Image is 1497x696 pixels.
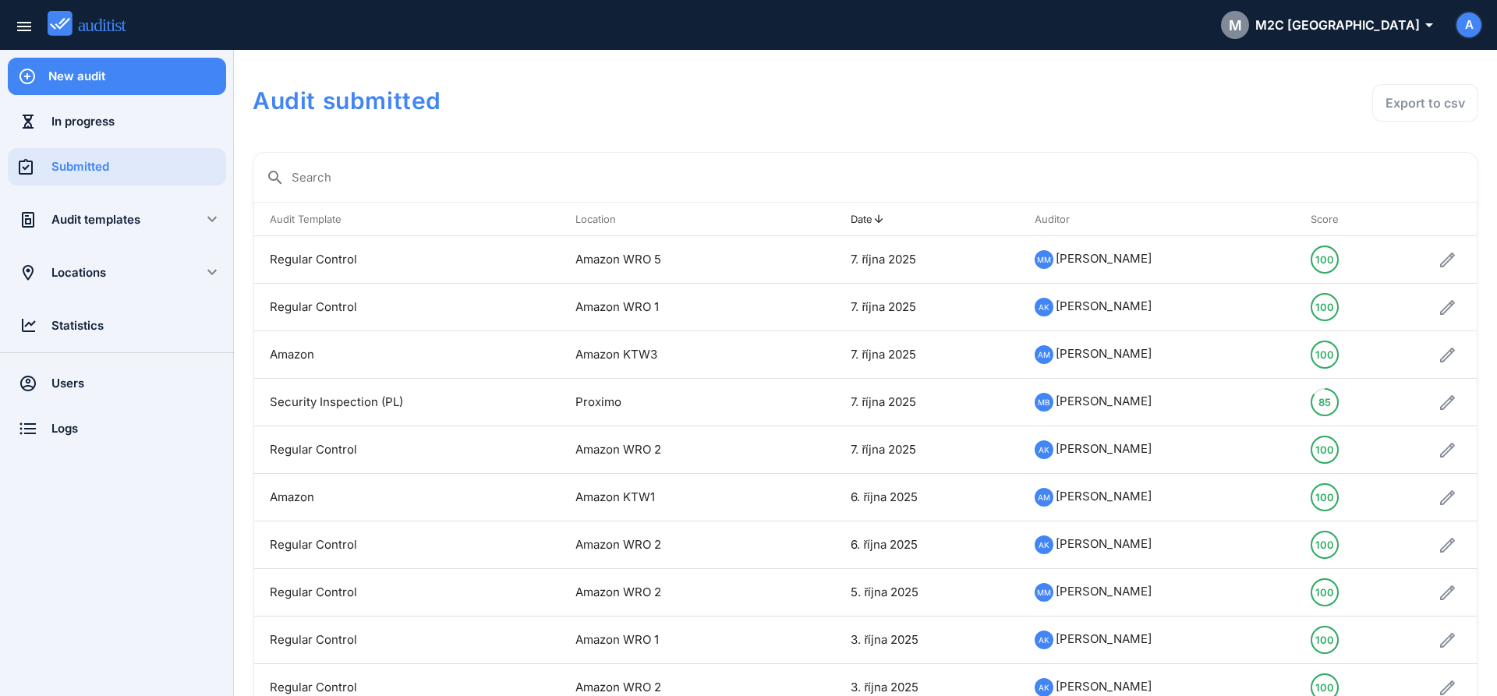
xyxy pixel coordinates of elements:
span: [PERSON_NAME] [1056,679,1152,694]
th: Auditor: Not sorted. Activate to sort ascending. [1019,203,1294,236]
span: [PERSON_NAME] [1056,631,1152,646]
div: 100 [1315,247,1334,272]
input: Search [292,165,1465,190]
td: Amazon [254,474,560,521]
td: 7. října 2025 [835,236,1019,284]
a: Users [8,365,226,402]
a: Audit templates [8,201,182,238]
span: [PERSON_NAME] [1056,441,1152,456]
span: [PERSON_NAME] [1056,536,1152,551]
div: In progress [51,113,226,130]
td: Regular Control [254,284,560,331]
i: keyboard_arrow_down [203,210,221,228]
span: [PERSON_NAME] [1056,584,1152,599]
span: A [1465,16,1474,34]
td: Proximo [560,379,777,426]
th: : Not sorted. [1367,203,1477,236]
i: menu [15,17,34,36]
div: 100 [1315,627,1334,652]
span: AK [1039,441,1049,458]
td: Amazon WRO 2 [560,569,777,617]
td: Regular Control [254,521,560,569]
div: 100 [1315,485,1334,510]
td: Regular Control [254,617,560,664]
span: MM [1037,251,1051,268]
i: keyboard_arrow_down [203,263,221,281]
td: 7. října 2025 [835,284,1019,331]
a: Locations [8,254,182,291]
div: 100 [1315,295,1334,320]
a: Statistics [8,307,226,344]
div: 85 [1318,390,1331,415]
td: Regular Control [254,236,560,284]
td: 7. října 2025 [835,426,1019,474]
div: Statistics [51,317,226,334]
button: MM2C [GEOGRAPHIC_DATA] [1209,6,1444,44]
span: AK [1039,631,1049,648]
span: [PERSON_NAME] [1056,299,1152,313]
td: 7. října 2025 [835,379,1019,426]
img: auditist_logo_new.svg [48,11,140,37]
span: AM [1038,346,1050,363]
button: A [1455,11,1483,39]
div: 100 [1315,532,1334,557]
span: AK [1039,299,1049,316]
span: MM [1037,584,1051,601]
td: Amazon WRO 2 [560,521,777,569]
div: New audit [48,68,226,85]
td: 5. října 2025 [835,569,1019,617]
td: Amazon WRO 2 [560,426,777,474]
div: Locations [51,264,182,281]
div: Export to csv [1386,94,1465,112]
span: MB [1038,394,1050,411]
h1: Audit submitted [253,84,988,117]
td: Regular Control [254,569,560,617]
span: [PERSON_NAME] [1056,251,1152,266]
a: Logs [8,410,226,447]
i: arrow_upward [872,213,885,225]
a: In progress [8,103,226,140]
th: : Not sorted. [777,203,835,236]
div: Users [51,375,226,392]
button: Export to csv [1372,84,1478,122]
td: Amazon KTW1 [560,474,777,521]
span: [PERSON_NAME] [1056,489,1152,503]
i: arrow_drop_down_outlined [1420,16,1432,34]
span: AM [1038,489,1050,506]
i: search [266,168,285,187]
td: 6. října 2025 [835,474,1019,521]
span: AK [1039,536,1049,553]
span: [PERSON_NAME] [1056,346,1152,361]
span: [PERSON_NAME] [1056,394,1152,408]
span: M [1229,15,1242,36]
td: Amazon [254,331,560,379]
div: 100 [1315,580,1334,605]
td: Regular Control [254,426,560,474]
td: 3. října 2025 [835,617,1019,664]
th: Audit Template: Not sorted. Activate to sort ascending. [254,203,560,236]
th: Score: Not sorted. Activate to sort ascending. [1295,203,1367,236]
td: Amazon WRO 1 [560,617,777,664]
div: Logs [51,420,226,437]
th: Location: Not sorted. Activate to sort ascending. [560,203,777,236]
a: Submitted [8,148,226,185]
th: Date: Sorted descending. Activate to remove sorting. [835,203,1019,236]
div: M2C [GEOGRAPHIC_DATA] [1221,11,1432,39]
div: 100 [1315,342,1334,367]
td: Amazon WRO 5 [560,236,777,284]
div: 100 [1315,437,1334,462]
div: Submitted [51,158,226,175]
td: 7. října 2025 [835,331,1019,379]
span: AK [1039,679,1049,696]
td: 6. října 2025 [835,521,1019,569]
td: Amazon WRO 1 [560,284,777,331]
td: Amazon KTW3 [560,331,777,379]
div: Audit templates [51,211,182,228]
td: Security Inspection (PL) [254,379,560,426]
